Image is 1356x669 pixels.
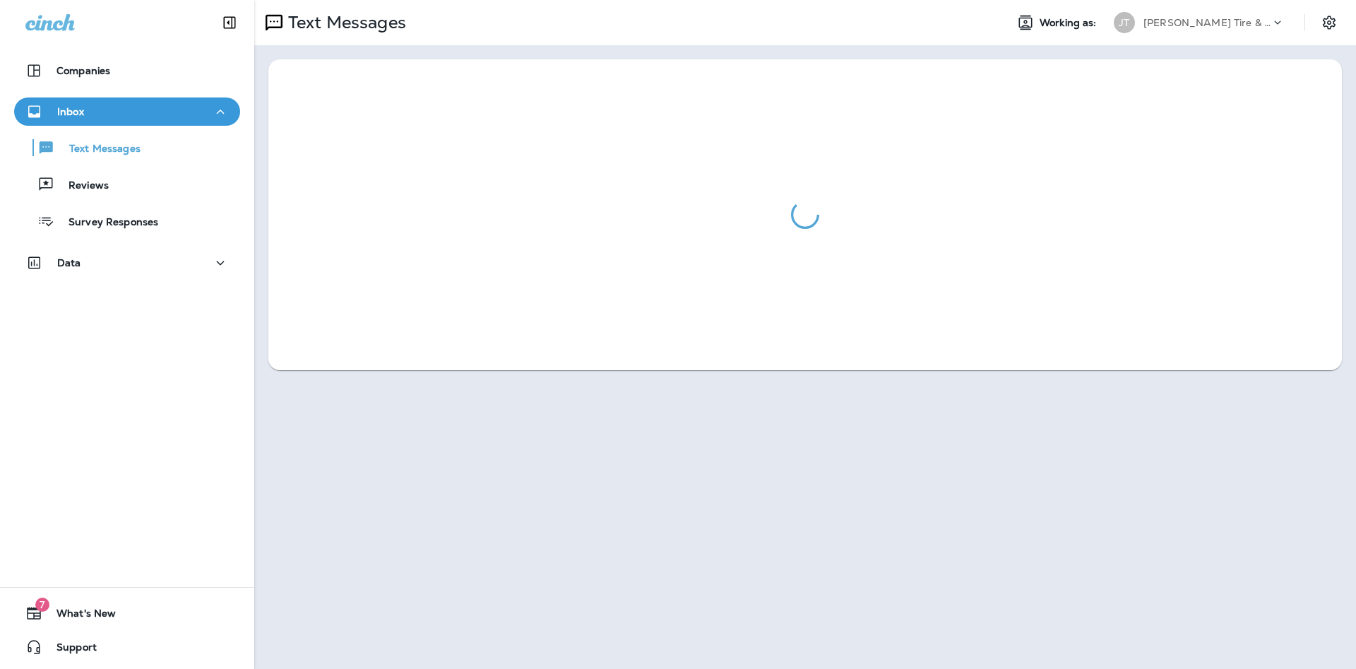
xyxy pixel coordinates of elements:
[14,57,240,85] button: Companies
[57,257,81,268] p: Data
[14,133,240,162] button: Text Messages
[55,143,141,156] p: Text Messages
[54,179,109,193] p: Reviews
[14,249,240,277] button: Data
[1114,12,1135,33] div: JT
[42,641,97,658] span: Support
[1316,10,1342,35] button: Settings
[42,608,116,624] span: What's New
[1040,17,1100,29] span: Working as:
[56,65,110,76] p: Companies
[54,216,158,230] p: Survey Responses
[57,106,84,117] p: Inbox
[35,598,49,612] span: 7
[210,8,249,37] button: Collapse Sidebar
[14,97,240,126] button: Inbox
[14,206,240,236] button: Survey Responses
[1143,17,1271,28] p: [PERSON_NAME] Tire & Auto
[282,12,406,33] p: Text Messages
[14,633,240,661] button: Support
[14,599,240,627] button: 7What's New
[14,170,240,199] button: Reviews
